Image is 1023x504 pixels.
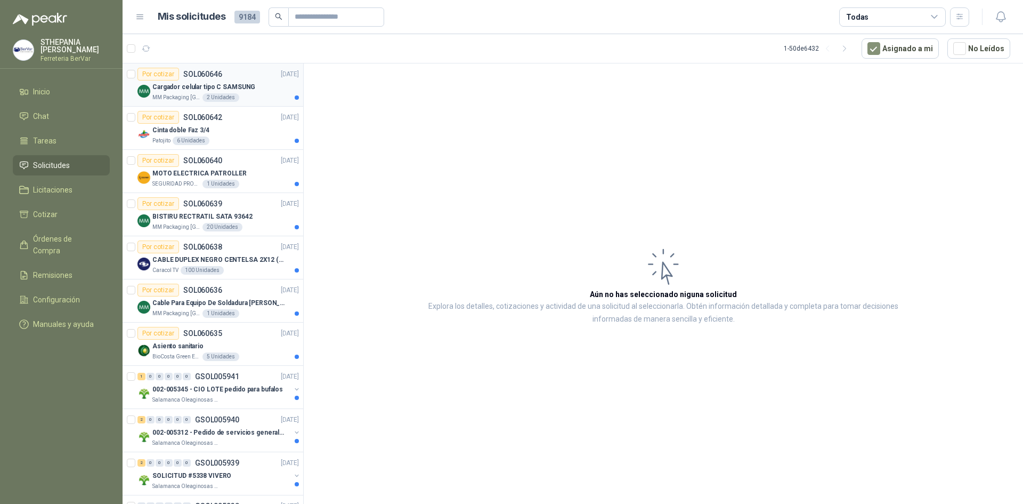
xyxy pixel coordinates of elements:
[152,428,285,438] p: 002-005312 - Pedido de servicios generales CASA RO
[152,212,253,222] p: BISTIRU RECTRATIL SATA 93642
[33,318,94,330] span: Manuales y ayuda
[123,107,303,150] a: Por cotizarSOL060642[DATE] Company LogoCinta doble Faz 3/4Patojito6 Unidades
[123,236,303,279] a: Por cotizarSOL060638[DATE] Company LogoCABLE DUPLEX NEGRO CENTELSA 2X12 (COLOR NEGRO)Caracol TV10...
[147,373,155,380] div: 0
[13,13,67,26] img: Logo peakr
[183,157,222,164] p: SOL060640
[40,38,110,53] p: STHEPANIA [PERSON_NAME]
[33,269,72,281] span: Remisiones
[152,180,200,188] p: SEGURIDAD PROVISER LTDA
[183,114,222,121] p: SOL060642
[165,373,173,380] div: 0
[13,106,110,126] a: Chat
[202,223,242,231] div: 20 Unidades
[202,180,239,188] div: 1 Unidades
[152,169,247,179] p: MOTO ELECTRICA PATROLLER
[137,111,179,124] div: Por cotizar
[137,373,145,380] div: 1
[234,11,260,23] span: 9184
[202,93,239,102] div: 2 Unidades
[137,171,150,184] img: Company Logo
[13,204,110,225] a: Cotizar
[281,329,299,339] p: [DATE]
[13,155,110,175] a: Solicitudes
[33,209,58,220] span: Cotizar
[152,309,200,318] p: MM Packaging [GEOGRAPHIC_DATA]
[183,373,191,380] div: 0
[156,416,164,423] div: 0
[33,184,72,196] span: Licitaciones
[137,128,150,141] img: Company Logo
[183,286,222,294] p: SOL060636
[281,113,299,123] p: [DATE]
[137,85,150,98] img: Company Logo
[147,416,155,423] div: 0
[137,284,179,297] div: Por cotizar
[40,55,110,62] p: Ferreteria BerVar
[33,294,80,306] span: Configuración
[281,415,299,425] p: [DATE]
[137,387,150,400] img: Company Logo
[13,229,110,261] a: Órdenes de Compra
[152,353,200,361] p: BioCosta Green Energy S.A.S
[137,258,150,270] img: Company Logo
[13,314,110,334] a: Manuales y ayuda
[137,430,150,443] img: Company Logo
[165,416,173,423] div: 0
[152,341,204,351] p: Asiento sanitario
[281,242,299,252] p: [DATE]
[156,373,164,380] div: 0
[156,459,164,467] div: 0
[137,413,301,447] a: 2 0 0 0 0 0 GSOL005940[DATE] Company Logo002-005312 - Pedido de servicios generales CASA ROSalama...
[195,416,239,423] p: GSOL005940
[165,459,173,467] div: 0
[123,193,303,236] a: Por cotizarSOL060639[DATE] Company LogoBISTIRU RECTRATIL SATA 93642MM Packaging [GEOGRAPHIC_DATA]...
[174,416,182,423] div: 0
[152,298,285,308] p: Cable Para Equipo De Soldadura [PERSON_NAME]
[202,309,239,318] div: 1 Unidades
[137,154,179,167] div: Por cotizar
[410,300,916,326] p: Explora los detalles, cotizaciones y actividad de una solicitud al seleccionarla. Obtén informaci...
[123,323,303,366] a: Por cotizarSOL060635[DATE] Company LogoAsiento sanitarioBioCosta Green Energy S.A.S5 Unidades
[152,266,178,275] p: Caracol TV
[152,471,231,481] p: SOLICITUD #5338 VIVERO
[174,373,182,380] div: 0
[152,439,220,447] p: Salamanca Oleaginosas SAS
[137,474,150,486] img: Company Logo
[152,396,220,404] p: Salamanca Oleaginosas SAS
[202,353,239,361] div: 5 Unidades
[846,11,868,23] div: Todas
[275,13,282,20] span: search
[174,459,182,467] div: 0
[137,416,145,423] div: 2
[33,159,70,171] span: Solicitudes
[152,82,255,92] p: Cargador celular tipo C SAMSUNG
[183,243,222,251] p: SOL060638
[137,457,301,491] a: 2 0 0 0 0 0 GSOL005939[DATE] Company LogoSOLICITUD #5338 VIVEROSalamanca Oleaginosas SAS
[281,458,299,468] p: [DATE]
[13,265,110,285] a: Remisiones
[137,197,179,210] div: Por cotizar
[152,137,170,145] p: Patojito
[173,137,209,145] div: 6 Unidades
[137,301,150,314] img: Company Logo
[281,69,299,79] p: [DATE]
[137,344,150,357] img: Company Logo
[183,330,222,337] p: SOL060635
[33,135,56,147] span: Tareas
[152,223,200,231] p: MM Packaging [GEOGRAPHIC_DATA]
[13,40,34,60] img: Company Logo
[281,285,299,295] p: [DATE]
[195,459,239,467] p: GSOL005939
[13,290,110,310] a: Configuración
[33,86,50,98] span: Inicio
[123,150,303,193] a: Por cotizarSOL060640[DATE] Company LogoMOTO ELECTRICA PATROLLERSEGURIDAD PROVISER LTDA1 Unidades
[152,385,283,395] p: 002-005345 - CIO LOTE pedido para bufalos
[281,199,299,209] p: [DATE]
[13,131,110,151] a: Tareas
[137,68,179,81] div: Por cotizar
[147,459,155,467] div: 0
[181,266,224,275] div: 100 Unidades
[33,110,49,122] span: Chat
[13,82,110,102] a: Inicio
